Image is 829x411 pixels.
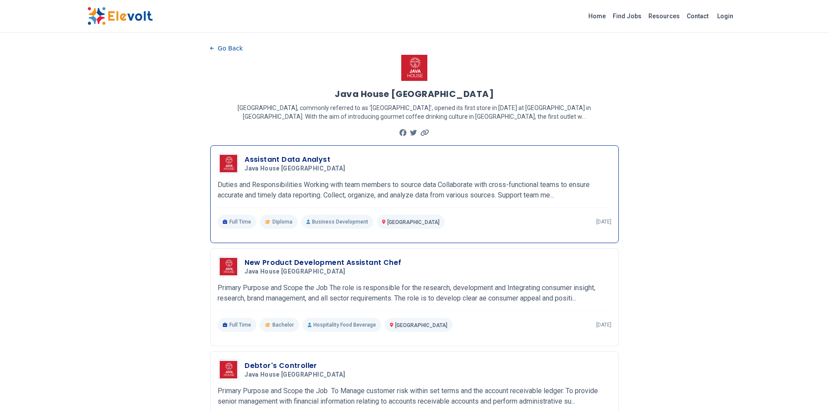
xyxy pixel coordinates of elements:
[218,256,611,332] a: Java House AfricaNew Product Development Assistant ChefJava House [GEOGRAPHIC_DATA]Primary Purpos...
[87,7,153,25] img: Elevolt
[596,218,611,225] p: [DATE]
[245,371,345,379] span: Java House [GEOGRAPHIC_DATA]
[87,42,197,303] iframe: Advertisement
[609,9,645,23] a: Find Jobs
[272,321,294,328] span: Bachelor
[218,153,611,229] a: Java House AfricaAssistant Data AnalystJava House [GEOGRAPHIC_DATA]Duties and Responsibilities Wo...
[245,257,401,268] h3: New Product Development Assistant Chef
[401,55,427,81] img: Java House Africa
[245,165,345,173] span: Java House [GEOGRAPHIC_DATA]
[712,7,738,25] a: Login
[210,104,619,121] p: [GEOGRAPHIC_DATA], commonly referred to as ‘[GEOGRAPHIC_DATA]’, opened its first store in [DATE] ...
[272,218,292,225] span: Diploma
[785,369,829,411] iframe: Chat Widget
[245,268,345,276] span: Java House [GEOGRAPHIC_DATA]
[585,9,609,23] a: Home
[301,215,373,229] p: Business Development
[683,9,712,23] a: Contact
[245,361,349,371] h3: Debtor's Controller
[387,219,440,225] span: [GEOGRAPHIC_DATA]
[220,258,237,275] img: Java House Africa
[210,42,243,55] button: Go Back
[218,215,256,229] p: Full Time
[302,318,381,332] p: Hospitality Food Beverage
[220,361,237,378] img: Java House Africa
[335,88,494,100] h1: Java House [GEOGRAPHIC_DATA]
[245,154,349,165] h3: Assistant Data Analyst
[218,318,256,332] p: Full Time
[218,386,611,407] p: Primary Purpose and Scope the Job To Manage customer risk within set terms and the account receiv...
[218,180,611,200] p: Duties and Responsibilities Working with team members to source data Collaborate with cross-funct...
[218,283,611,304] p: Primary Purpose and Scope the Job The role is responsible for the research, development and Integ...
[395,322,447,328] span: [GEOGRAPHIC_DATA]
[596,321,611,328] p: [DATE]
[645,9,683,23] a: Resources
[633,42,742,303] iframe: Advertisement
[220,155,237,172] img: Java House Africa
